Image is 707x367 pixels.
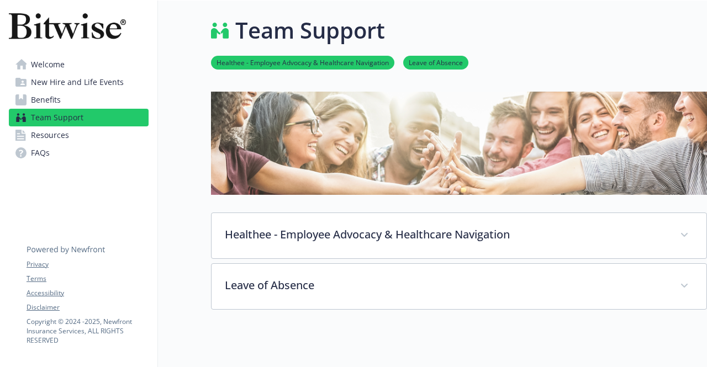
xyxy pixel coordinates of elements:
[9,144,149,162] a: FAQs
[211,92,707,195] img: team support page banner
[31,91,61,109] span: Benefits
[9,109,149,126] a: Team Support
[9,91,149,109] a: Benefits
[235,14,385,47] h1: Team Support
[27,259,148,269] a: Privacy
[9,126,149,144] a: Resources
[9,56,149,73] a: Welcome
[27,302,148,312] a: Disclaimer
[31,144,50,162] span: FAQs
[31,73,124,91] span: New Hire and Life Events
[27,317,148,345] p: Copyright © 2024 - 2025 , Newfront Insurance Services, ALL RIGHTS RESERVED
[31,126,69,144] span: Resources
[225,226,667,243] p: Healthee - Employee Advocacy & Healthcare Navigation
[27,274,148,284] a: Terms
[31,56,65,73] span: Welcome
[27,288,148,298] a: Accessibility
[403,57,468,67] a: Leave of Absence
[212,213,706,258] div: Healthee - Employee Advocacy & Healthcare Navigation
[212,264,706,309] div: Leave of Absence
[9,73,149,91] a: New Hire and Life Events
[211,57,394,67] a: Healthee - Employee Advocacy & Healthcare Navigation
[225,277,667,294] p: Leave of Absence
[31,109,83,126] span: Team Support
